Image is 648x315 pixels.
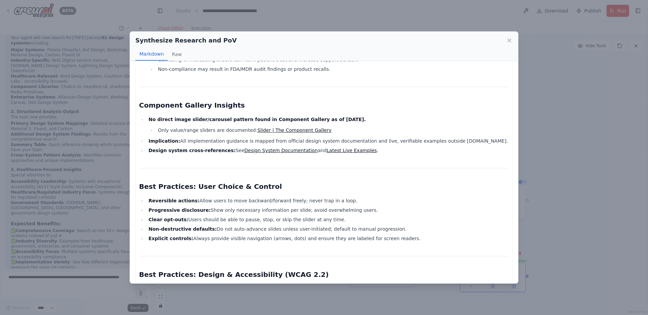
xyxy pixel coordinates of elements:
li: Users should be able to pause, stop, or skip the slider at any time. [146,216,509,224]
li: Allow users to move backward/forward freely; never trap in a loop. [146,197,509,205]
li: Do not auto-advance slides unless user-initiated; default to manual progression. [146,225,509,233]
strong: Non-destructive defaults: [148,226,217,232]
h2: Best Practices: User Choice & Control [139,182,509,191]
strong: Clear opt-outs: [148,217,188,222]
a: Slider | The Component Gallery [258,127,332,133]
strong: Design system cross-references: [148,148,236,153]
h2: Best Practices: Design & Accessibility (WCAG 2.2) [139,270,509,279]
li: Only value/range sliders are documented: [156,126,509,134]
strong: Progressive disclosure: [148,207,211,213]
button: Markdown [135,48,168,61]
strong: Explicit controls: [148,236,193,241]
a: Latest Live Examples [327,148,377,153]
li: See and . [146,146,509,154]
a: Design System Documentation [244,148,318,153]
li: All implementation guidance is mapped from official design system documentation and live, verifia... [146,137,509,145]
li: Show only necessary information per slide; avoid overwhelming users. [146,206,509,214]
h2: Component Gallery Insights [139,101,509,110]
strong: No direct image slider/carousel pattern found in Component Gallery as of [DATE]. [148,117,366,122]
button: Raw [168,48,186,61]
h2: Synthesize Research and PoV [135,36,237,45]
li: Always provide visible navigation (arrows, dots) and ensure they are labeled for screen readers. [146,234,509,242]
strong: Implication: [148,138,180,144]
li: Non-compliance may result in FDA/MDR audit findings or product recalls. [156,65,509,73]
strong: Reversible actions: [148,198,199,203]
